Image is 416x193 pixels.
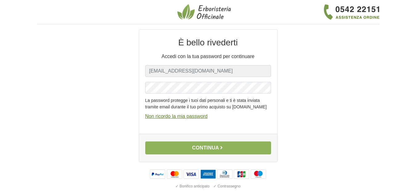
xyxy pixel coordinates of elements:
a: Non ricordo la mia password [145,114,208,119]
p: Accedi con la tua password per continuare [145,53,271,60]
div: ✓ Bonifico anticipato [174,182,211,190]
div: ✓ Contrassegno [212,182,242,190]
small: La password protegge i tuoi dati personali e ti è stata inviata tramite email durante il tuo prim... [145,95,271,110]
img: Erboristeria Officinale [177,4,233,20]
input: Il tuo indirizzo e-mail [145,65,271,77]
h2: È bello rivederti [145,37,271,48]
button: Continua [145,141,271,154]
